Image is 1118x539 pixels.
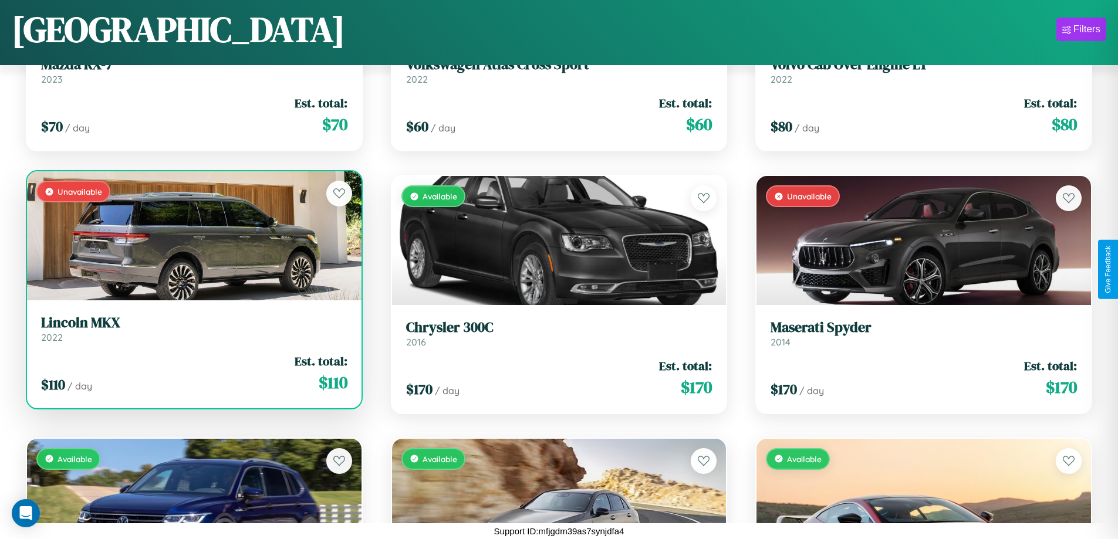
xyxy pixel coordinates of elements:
a: Mazda RX-72023 [41,56,347,85]
span: Available [423,191,457,201]
span: $ 170 [771,379,797,399]
span: 2022 [406,73,428,85]
span: Est. total: [659,357,712,374]
span: $ 80 [1052,113,1077,136]
div: Open Intercom Messenger [12,499,40,527]
span: / day [795,122,819,134]
div: Filters [1073,23,1100,35]
span: $ 110 [41,375,65,394]
span: 2022 [41,331,63,343]
span: $ 110 [319,371,347,394]
span: Est. total: [295,94,347,111]
span: / day [435,385,460,396]
a: Lincoln MKX2022 [41,314,347,343]
span: $ 70 [322,113,347,136]
a: Volvo Cab Over Engine LT2022 [771,56,1077,85]
a: Chrysler 300C2016 [406,319,712,348]
span: $ 60 [686,113,712,136]
span: $ 70 [41,117,63,136]
span: Available [58,454,92,464]
span: Est. total: [1024,357,1077,374]
h3: Volkswagen Atlas Cross Sport [406,56,712,73]
span: Unavailable [787,191,832,201]
span: $ 170 [406,379,433,399]
span: 2022 [771,73,792,85]
button: Filters [1056,18,1106,41]
span: Est. total: [295,352,347,369]
span: $ 60 [406,117,428,136]
span: Unavailable [58,187,102,196]
h3: Lincoln MKX [41,314,347,331]
h3: Chrysler 300C [406,319,712,336]
h3: Volvo Cab Over Engine LT [771,56,1077,73]
span: 2016 [406,336,426,348]
h3: Mazda RX-7 [41,56,347,73]
span: $ 80 [771,117,792,136]
span: Est. total: [659,94,712,111]
span: Available [787,454,822,464]
h3: Maserati Spyder [771,319,1077,336]
span: / day [65,122,90,134]
span: Available [423,454,457,464]
h1: [GEOGRAPHIC_DATA] [12,5,345,53]
span: Est. total: [1024,94,1077,111]
span: / day [799,385,824,396]
span: 2014 [771,336,791,348]
span: / day [431,122,455,134]
span: 2023 [41,73,62,85]
a: Maserati Spyder2014 [771,319,1077,348]
span: $ 170 [681,375,712,399]
div: Give Feedback [1104,246,1112,293]
a: Volkswagen Atlas Cross Sport2022 [406,56,712,85]
span: / day [67,380,92,392]
p: Support ID: mfjgdm39as7synjdfa4 [494,523,624,539]
span: $ 170 [1046,375,1077,399]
